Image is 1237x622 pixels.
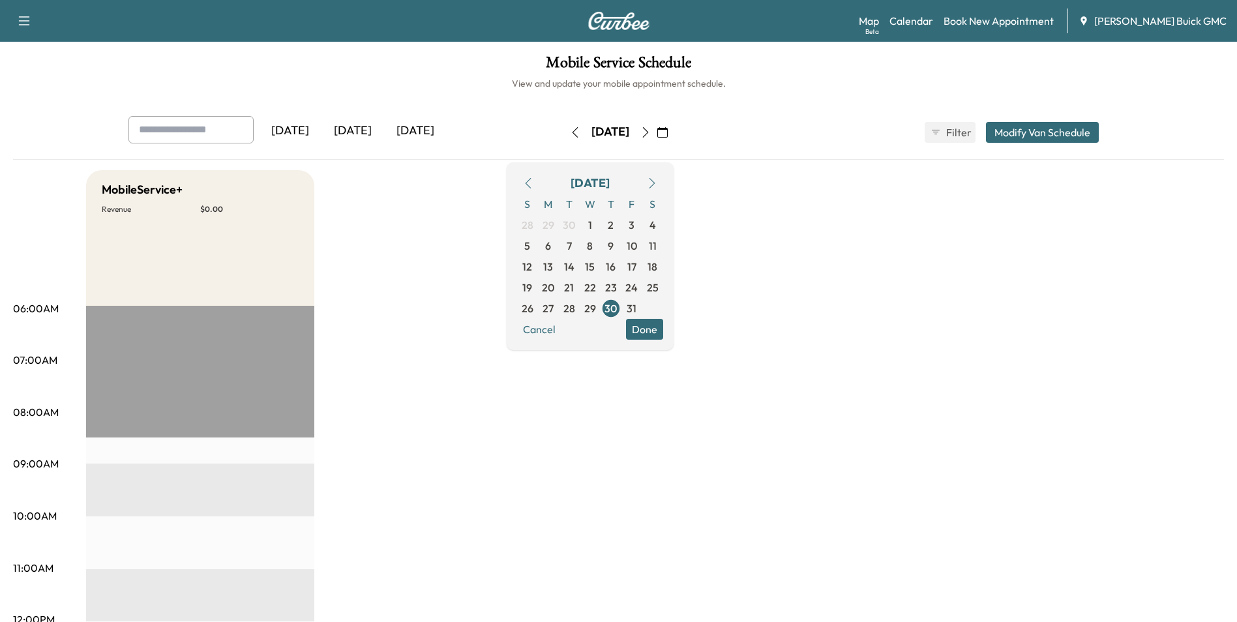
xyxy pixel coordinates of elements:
span: M [538,194,559,215]
h6: View and update your mobile appointment schedule. [13,77,1224,90]
p: Revenue [102,204,200,215]
span: S [517,194,538,215]
span: [PERSON_NAME] Buick GMC [1094,13,1227,29]
span: 13 [543,259,553,274]
div: [DATE] [384,116,447,146]
span: 20 [542,280,554,295]
span: 1 [588,217,592,233]
h5: MobileService+ [102,181,183,199]
span: 17 [627,259,636,274]
span: 12 [522,259,532,274]
a: Book New Appointment [944,13,1054,29]
span: F [621,194,642,215]
span: S [642,194,663,215]
div: Beta [865,27,879,37]
span: 10 [627,238,637,254]
button: Filter [925,122,976,143]
span: 4 [649,217,656,233]
span: 18 [648,259,657,274]
button: Modify Van Schedule [986,122,1099,143]
span: 22 [584,280,596,295]
span: Filter [946,125,970,140]
span: 30 [563,217,575,233]
span: 23 [605,280,617,295]
span: 21 [564,280,574,295]
p: 08:00AM [13,404,59,420]
span: 9 [608,238,614,254]
div: [DATE] [259,116,321,146]
span: 24 [625,280,638,295]
h1: Mobile Service Schedule [13,55,1224,77]
p: 11:00AM [13,560,53,576]
button: Cancel [517,319,561,340]
div: [DATE] [571,174,610,192]
span: 16 [606,259,616,274]
div: [DATE] [591,124,629,140]
span: 3 [629,217,634,233]
p: 09:00AM [13,456,59,471]
img: Curbee Logo [588,12,650,30]
span: 28 [563,301,575,316]
span: 8 [587,238,593,254]
span: 26 [522,301,533,316]
p: 07:00AM [13,352,57,368]
span: 28 [522,217,533,233]
span: 14 [564,259,574,274]
span: 11 [649,238,657,254]
button: Done [626,319,663,340]
a: Calendar [889,13,933,29]
span: T [601,194,621,215]
div: [DATE] [321,116,384,146]
span: 29 [584,301,596,316]
span: 15 [585,259,595,274]
a: MapBeta [859,13,879,29]
p: 06:00AM [13,301,59,316]
p: $ 0.00 [200,204,299,215]
span: 2 [608,217,614,233]
span: 29 [543,217,554,233]
p: 10:00AM [13,508,57,524]
span: 19 [522,280,532,295]
span: W [580,194,601,215]
span: 7 [567,238,572,254]
span: 5 [524,238,530,254]
span: 30 [604,301,617,316]
span: 27 [543,301,554,316]
span: T [559,194,580,215]
span: 25 [647,280,659,295]
span: 31 [627,301,636,316]
span: 6 [545,238,551,254]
